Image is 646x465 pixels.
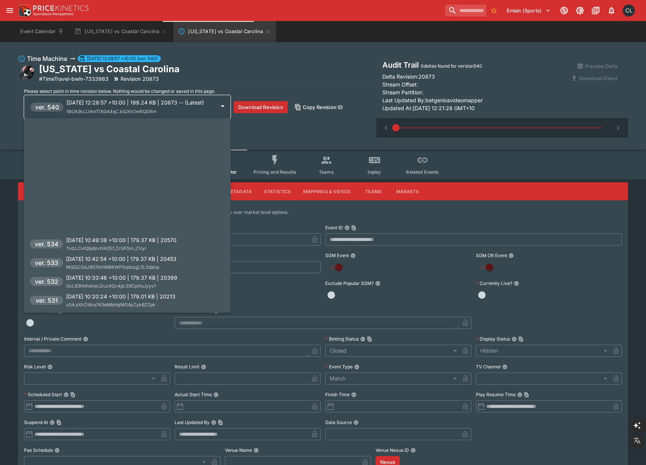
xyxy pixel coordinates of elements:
[66,292,175,300] p: [DATE] 10:20:24 +10:00 | 179.01 KB | 20213
[66,236,177,244] p: [DATE] 10:49:38 +10:00 | 179.37 KB | 20570
[36,296,58,305] h6: ver. 531
[66,255,177,263] p: [DATE] 10:42:54 +10:00 | 179.37 KB | 20453
[35,277,58,286] h6: ver. 532
[66,274,177,282] p: [DATE] 10:33:46 +10:00 | 179.37 KB | 20399
[35,239,59,248] h6: ver. 534
[66,264,159,270] span: MQQ.CGdJ9O7mhMBKWPSqshzgL5LSdahp
[66,283,156,289] span: OcL93hhKeVwLDuz4Qv4pLS9CpHuJyyv1
[35,258,58,267] h6: ver. 533
[66,245,146,251] span: 7vd.LCvlQbjdzxhiA257_ZrGFSm_CVyr
[66,302,155,307] span: x0A.sXhZWco743eMbHqlMOAyZyk6ZZpk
